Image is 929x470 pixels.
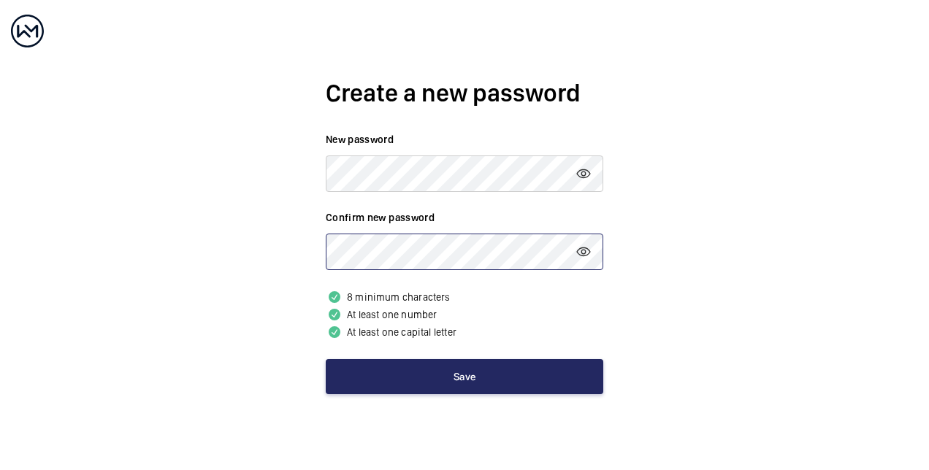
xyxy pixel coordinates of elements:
[326,323,603,341] p: At least one capital letter
[326,288,603,306] p: 8 minimum characters
[326,210,603,225] label: Confirm new password
[326,359,603,394] button: Save
[326,76,603,110] h2: Create a new password
[326,306,603,323] p: At least one number
[326,132,603,147] label: New password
